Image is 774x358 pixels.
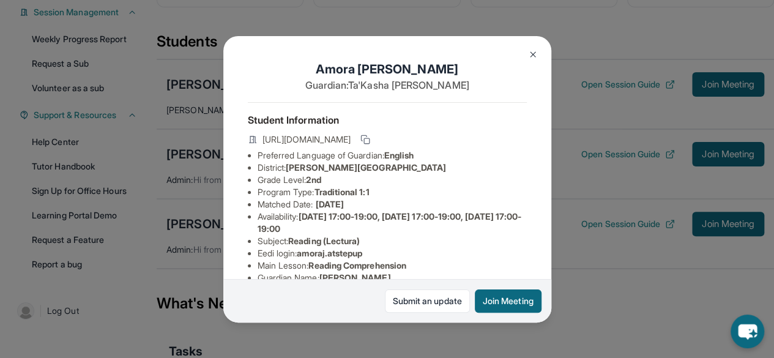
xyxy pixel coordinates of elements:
button: Copy link [358,132,373,147]
li: Matched Date: [258,198,527,211]
button: chat-button [731,315,764,348]
li: Program Type: [258,186,527,198]
span: [DATE] [316,199,344,209]
a: Submit an update [385,289,470,313]
h1: Amora [PERSON_NAME] [248,61,527,78]
li: Grade Level: [258,174,527,186]
img: Close Icon [528,50,538,59]
span: Reading (Lectura) [288,236,360,246]
span: [PERSON_NAME] [319,272,391,283]
li: Eedi login : [258,247,527,259]
li: Preferred Language of Guardian: [258,149,527,162]
li: Availability: [258,211,527,235]
li: District: [258,162,527,174]
li: Subject : [258,235,527,247]
li: Guardian Name : [258,272,527,284]
span: [URL][DOMAIN_NAME] [262,133,351,146]
span: Reading Comprehension [308,260,406,270]
span: amoraj.atstepup [297,248,362,258]
span: 2nd [306,174,321,185]
button: Join Meeting [475,289,541,313]
span: [PERSON_NAME][GEOGRAPHIC_DATA] [286,162,446,173]
span: [DATE] 17:00-19:00, [DATE] 17:00-19:00, [DATE] 17:00-19:00 [258,211,522,234]
p: Guardian: Ta'Kasha [PERSON_NAME] [248,78,527,92]
span: Traditional 1:1 [314,187,369,197]
span: English [384,150,414,160]
li: Main Lesson : [258,259,527,272]
h4: Student Information [248,113,527,127]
